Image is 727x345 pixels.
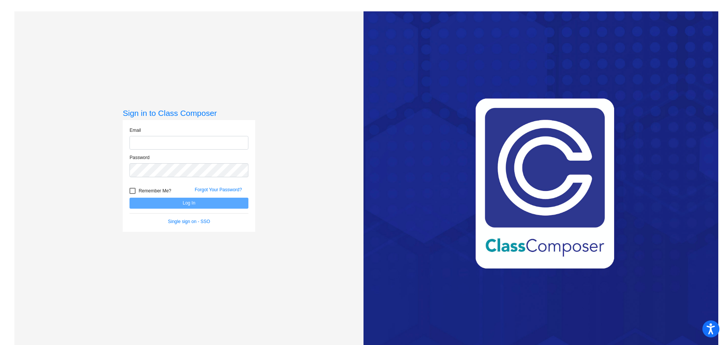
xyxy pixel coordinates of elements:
label: Email [129,127,141,134]
a: Forgot Your Password? [195,187,242,192]
h3: Sign in to Class Composer [123,108,255,118]
label: Password [129,154,150,161]
a: Single sign on - SSO [168,219,210,224]
span: Remember Me? [139,186,171,195]
button: Log In [129,198,248,209]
